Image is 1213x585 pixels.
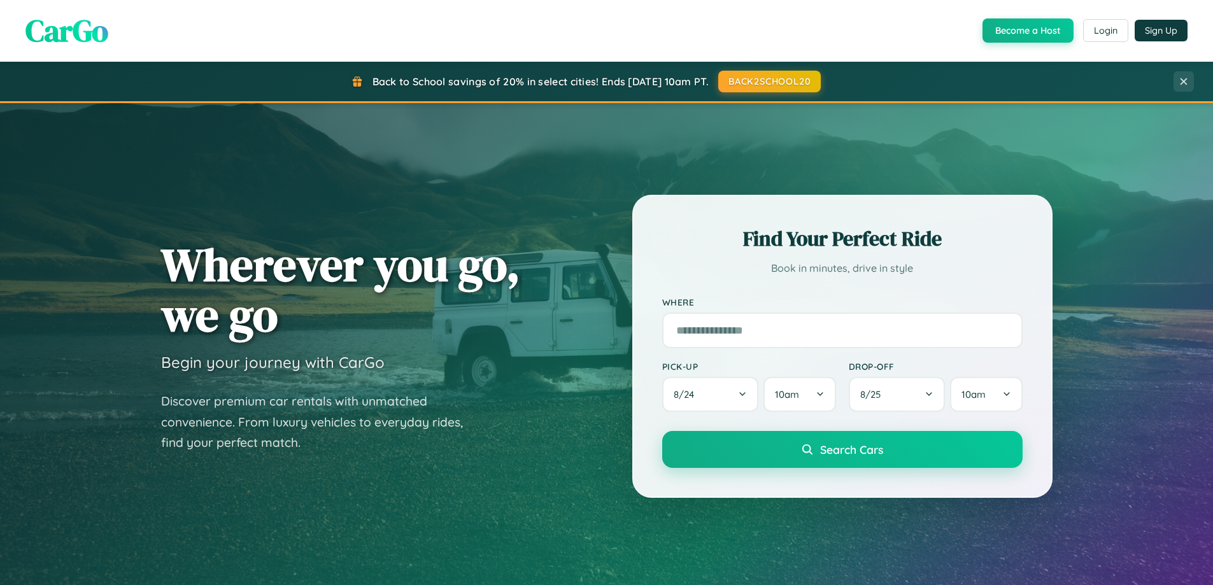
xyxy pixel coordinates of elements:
label: Pick-up [662,361,836,372]
button: 10am [763,377,835,412]
h2: Find Your Perfect Ride [662,225,1023,253]
p: Discover premium car rentals with unmatched convenience. From luxury vehicles to everyday rides, ... [161,391,479,453]
span: 8 / 25 [860,388,887,400]
label: Where [662,297,1023,307]
span: Back to School savings of 20% in select cities! Ends [DATE] 10am PT. [372,75,709,88]
button: Search Cars [662,431,1023,468]
h3: Begin your journey with CarGo [161,353,385,372]
span: CarGo [25,10,108,52]
h1: Wherever you go, we go [161,239,520,340]
button: Login [1083,19,1128,42]
span: 8 / 24 [674,388,700,400]
button: 10am [950,377,1022,412]
button: BACK2SCHOOL20 [718,71,821,92]
button: Sign Up [1135,20,1188,41]
p: Book in minutes, drive in style [662,259,1023,278]
span: 10am [775,388,799,400]
button: 8/24 [662,377,759,412]
span: Search Cars [820,442,883,456]
button: Become a Host [982,18,1074,43]
button: 8/25 [849,377,946,412]
label: Drop-off [849,361,1023,372]
span: 10am [961,388,986,400]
